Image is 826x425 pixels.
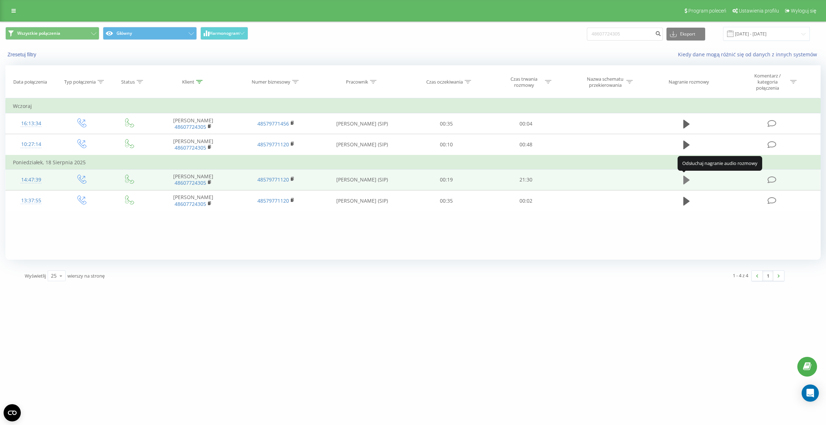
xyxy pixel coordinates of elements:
td: [PERSON_NAME] [152,190,235,211]
td: 00:48 [486,134,566,155]
a: 48607724305 [175,179,206,186]
div: Nagranie rozmowy [669,79,709,85]
span: Wyświetlij [25,273,46,279]
a: 48607724305 [175,144,206,151]
td: [PERSON_NAME] [152,113,235,134]
td: [PERSON_NAME] (SIP) [317,190,407,211]
input: Wyszukiwanie według numeru [587,28,663,41]
td: [PERSON_NAME] (SIP) [317,169,407,190]
span: Wszystkie połączenia [17,30,60,36]
td: 00:35 [407,190,486,211]
div: 14:47:39 [13,173,49,187]
a: 1 [763,271,773,281]
a: 48579771120 [257,141,289,148]
button: Open CMP widget [4,404,21,421]
div: Czas trwania rozmowy [505,76,543,88]
div: Odsłuchaj nagranie audio rozmowy [678,156,762,170]
div: Typ połączenia [64,79,96,85]
div: 10:27:14 [13,137,49,151]
a: 48579771456 [257,120,289,127]
td: 00:04 [486,113,566,134]
a: 48607724305 [175,200,206,207]
td: Wczoraj [6,99,821,113]
span: Wyloguj się [791,8,816,14]
td: [PERSON_NAME] (SIP) [317,134,407,155]
td: 00:35 [407,113,486,134]
td: [PERSON_NAME] (SIP) [317,113,407,134]
td: [PERSON_NAME] [152,169,235,190]
span: wierszy na stronę [67,273,105,279]
td: 21:30 [486,169,566,190]
button: Główny [103,27,197,40]
div: 25 [51,272,57,279]
div: Czas oczekiwania [426,79,463,85]
div: 16:13:34 [13,117,49,131]
div: Komentarz / kategoria połączenia [746,73,788,91]
a: 48579771120 [257,197,289,204]
div: Data połączenia [13,79,47,85]
div: Nazwa schematu przekierowania [586,76,625,88]
td: Poniedziałek, 18 Sierpnia 2025 [6,155,821,170]
td: 00:19 [407,169,486,190]
span: Program poleceń [688,8,726,14]
div: Open Intercom Messenger [802,384,819,402]
div: Klient [182,79,194,85]
div: Numer biznesowy [252,79,290,85]
div: Status [121,79,135,85]
div: Pracownik [346,79,368,85]
div: 1 - 4 z 4 [733,272,748,279]
a: 48579771120 [257,176,289,183]
button: Eksport [666,28,705,41]
button: Harmonogram [200,27,248,40]
span: Ustawienia profilu [739,8,779,14]
button: Zresetuj filtry [5,51,40,58]
td: 00:10 [407,134,486,155]
div: 13:37:55 [13,194,49,208]
td: 00:02 [486,190,566,211]
span: Harmonogram [209,31,239,36]
button: Wszystkie połączenia [5,27,99,40]
td: [PERSON_NAME] [152,134,235,155]
a: 48607724305 [175,123,206,130]
a: Kiedy dane mogą różnić się od danych z innych systemów [678,51,821,58]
